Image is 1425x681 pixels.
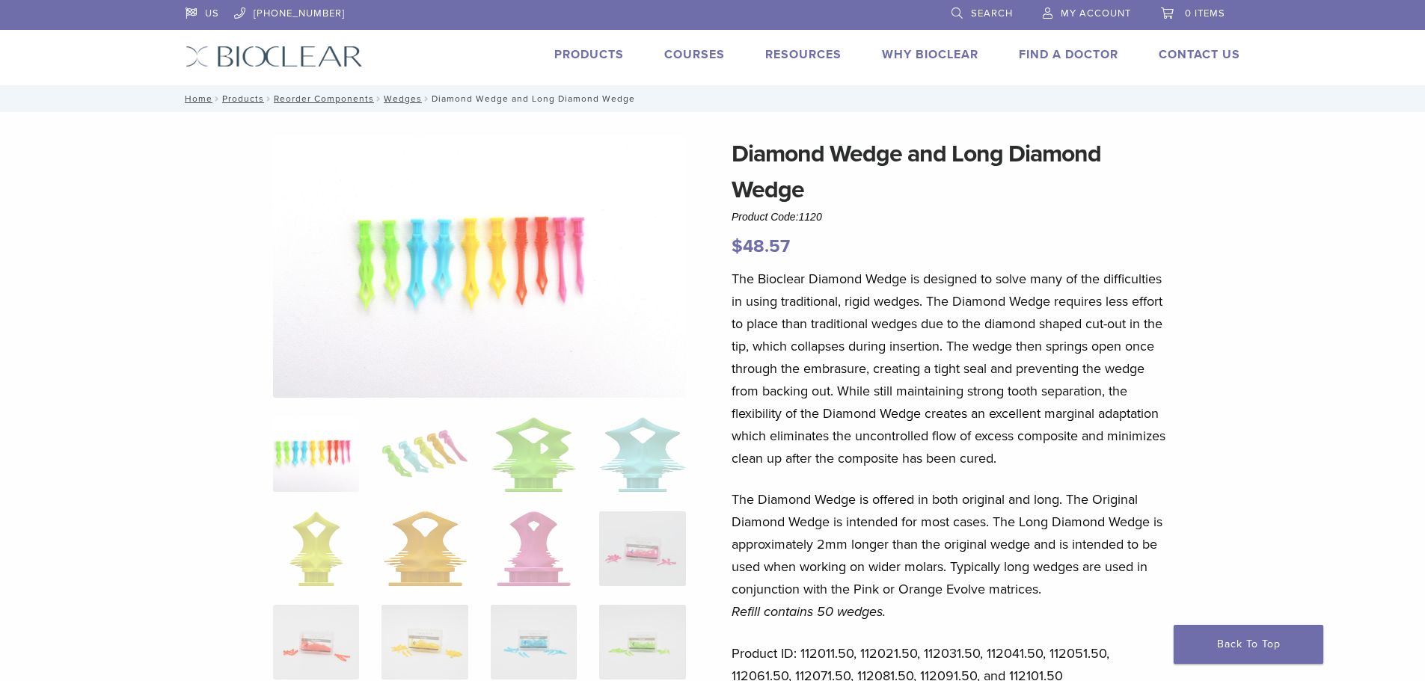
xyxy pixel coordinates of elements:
img: Diamond Wedge and Long Diamond Wedge - Image 11 [491,605,577,680]
a: Back To Top [1174,625,1323,664]
img: Diamond Wedge and Long Diamond Wedge - Image 8 [599,511,685,586]
span: Search [971,7,1013,19]
img: Diamond Wedge and Long Diamond Wedge - Image 4 [599,417,685,492]
img: Diamond Wedge and Long Diamond Wedge - Image 12 [599,605,685,680]
img: DSC_0187_v3-1920x1218-1.png [273,136,686,398]
img: Diamond Wedge and Long Diamond Wedge - Image 10 [381,605,468,680]
p: The Diamond Wedge is offered in both original and long. The Original Diamond Wedge is intended fo... [732,488,1171,623]
bdi: 48.57 [732,235,790,257]
a: Reorder Components [274,93,374,104]
span: Product Code: [732,211,822,223]
a: Products [554,47,624,62]
span: / [422,95,432,102]
span: / [374,95,384,102]
a: Find A Doctor [1019,47,1118,62]
a: Resources [765,47,842,62]
span: 1120 [799,211,822,223]
img: Diamond Wedge and Long Diamond Wedge - Image 6 [384,511,467,586]
nav: Diamond Wedge and Long Diamond Wedge [174,85,1251,112]
img: DSC_0187_v3-1920x1218-1-324x324.png [273,417,359,492]
a: Contact Us [1159,47,1240,62]
img: Diamond Wedge and Long Diamond Wedge - Image 7 [497,511,571,586]
h1: Diamond Wedge and Long Diamond Wedge [732,136,1171,208]
a: Home [180,93,212,104]
span: My Account [1061,7,1131,19]
img: Diamond Wedge and Long Diamond Wedge - Image 3 [491,417,577,492]
span: / [264,95,274,102]
em: Refill contains 50 wedges. [732,603,886,620]
p: The Bioclear Diamond Wedge is designed to solve many of the difficulties in using traditional, ri... [732,268,1171,469]
a: Why Bioclear [882,47,978,62]
a: Courses [664,47,725,62]
span: 0 items [1185,7,1225,19]
img: Diamond Wedge and Long Diamond Wedge - Image 9 [273,605,359,680]
span: $ [732,235,743,257]
a: Wedges [384,93,422,104]
img: Diamond Wedge and Long Diamond Wedge - Image 2 [381,417,468,492]
a: Products [222,93,264,104]
img: Bioclear [186,46,363,67]
span: / [212,95,222,102]
img: Diamond Wedge and Long Diamond Wedge - Image 5 [289,511,343,586]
